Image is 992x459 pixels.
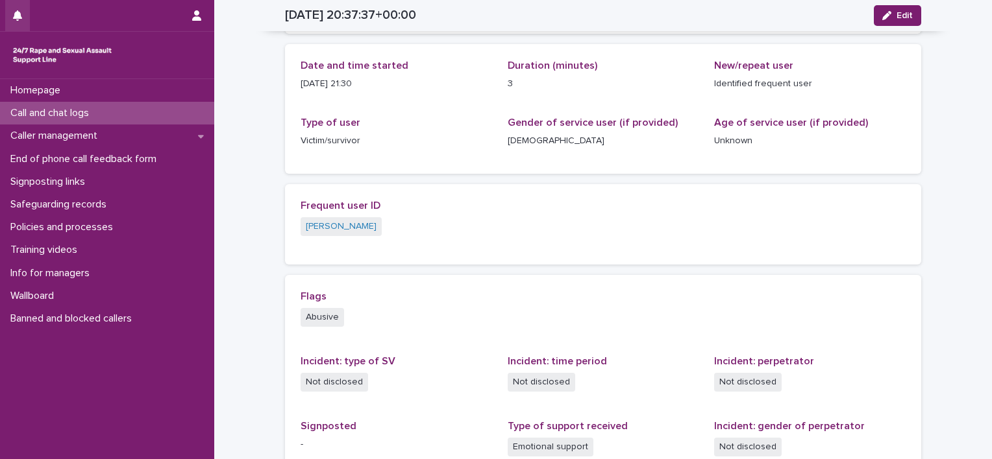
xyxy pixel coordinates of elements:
[301,438,492,451] p: -
[301,421,356,431] span: Signposted
[5,290,64,302] p: Wallboard
[5,107,99,119] p: Call and chat logs
[301,291,327,301] span: Flags
[714,134,906,148] p: Unknown
[5,221,123,233] p: Policies and processes
[5,153,167,165] p: End of phone call feedback form
[301,356,395,366] span: Incident: type of SV
[5,198,117,211] p: Safeguarding records
[508,421,628,431] span: Type of support received
[714,421,865,431] span: Incident: gender of perpetrator
[508,356,607,366] span: Incident: time period
[874,5,921,26] button: Edit
[301,134,492,148] p: Victim/survivor
[5,312,142,325] p: Banned and blocked callers
[5,244,88,256] p: Training videos
[306,220,377,233] a: [PERSON_NAME]
[508,438,593,456] span: Emotional support
[897,11,913,20] span: Edit
[508,77,699,91] p: 3
[714,438,782,456] span: Not disclosed
[508,117,678,128] span: Gender of service user (if provided)
[5,130,108,142] p: Caller management
[508,373,575,392] span: Not disclosed
[714,373,782,392] span: Not disclosed
[301,373,368,392] span: Not disclosed
[5,267,100,279] p: Info for managers
[10,42,114,68] img: rhQMoQhaT3yELyF149Cw
[508,134,699,148] p: [DEMOGRAPHIC_DATA]
[5,176,95,188] p: Signposting links
[508,60,597,71] span: Duration (minutes)
[301,117,360,128] span: Type of user
[301,60,408,71] span: Date and time started
[301,77,492,91] p: [DATE] 21:30
[285,8,416,23] h2: [DATE] 20:37:37+00:00
[714,117,868,128] span: Age of service user (if provided)
[714,60,793,71] span: New/repeat user
[301,308,344,327] span: Abusive
[714,77,906,91] p: Identified frequent user
[714,356,814,366] span: Incident: perpetrator
[5,84,71,97] p: Homepage
[301,200,380,211] span: Frequent user ID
